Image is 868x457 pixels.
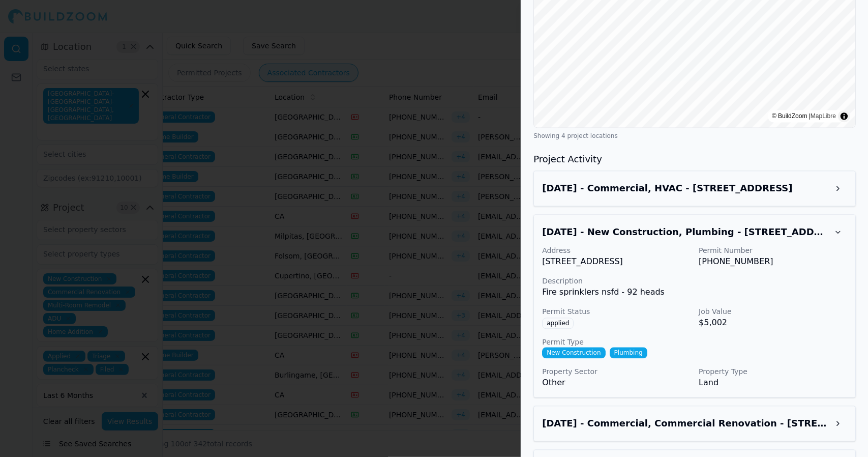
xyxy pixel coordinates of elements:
[838,110,850,122] summary: Toggle attribution
[542,347,605,358] span: New Construction
[699,255,847,268] p: [PHONE_NUMBER]
[542,416,829,431] h3: May 19, 2025 - Commercial, Commercial Renovation - 1298 W Capitol Ave, West Sacramento, CA, 95691
[699,317,847,329] p: $5,002
[699,306,847,317] p: Job Value
[542,366,691,377] p: Property Sector
[542,306,691,317] p: Permit Status
[699,377,847,389] p: Land
[542,286,847,298] p: Fire sprinklers nsfd - 92 heads
[542,255,691,268] p: [STREET_ADDRESS]
[542,318,574,329] span: applied
[542,276,847,286] p: Description
[533,132,856,140] div: Showing 4 project locations
[542,245,691,255] p: Address
[610,347,647,358] span: Plumbing
[542,225,829,239] h3: May 19, 2025 - New Construction, Plumbing - 3178 Beltrami Ct, West Sacramento, CA, 95691
[542,377,691,389] p: Other
[699,366,847,377] p: Property Type
[699,245,847,255] p: Permit Number
[772,111,836,121] div: © BuildZoom |
[533,152,856,166] h3: Project Activity
[542,181,829,195] h3: Aug 4, 2025 - Commercial, HVAC - 3298 Northgate Blvd, Sacramento, CA, 95833
[811,112,836,120] a: MapLibre
[542,337,847,347] p: Permit Type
